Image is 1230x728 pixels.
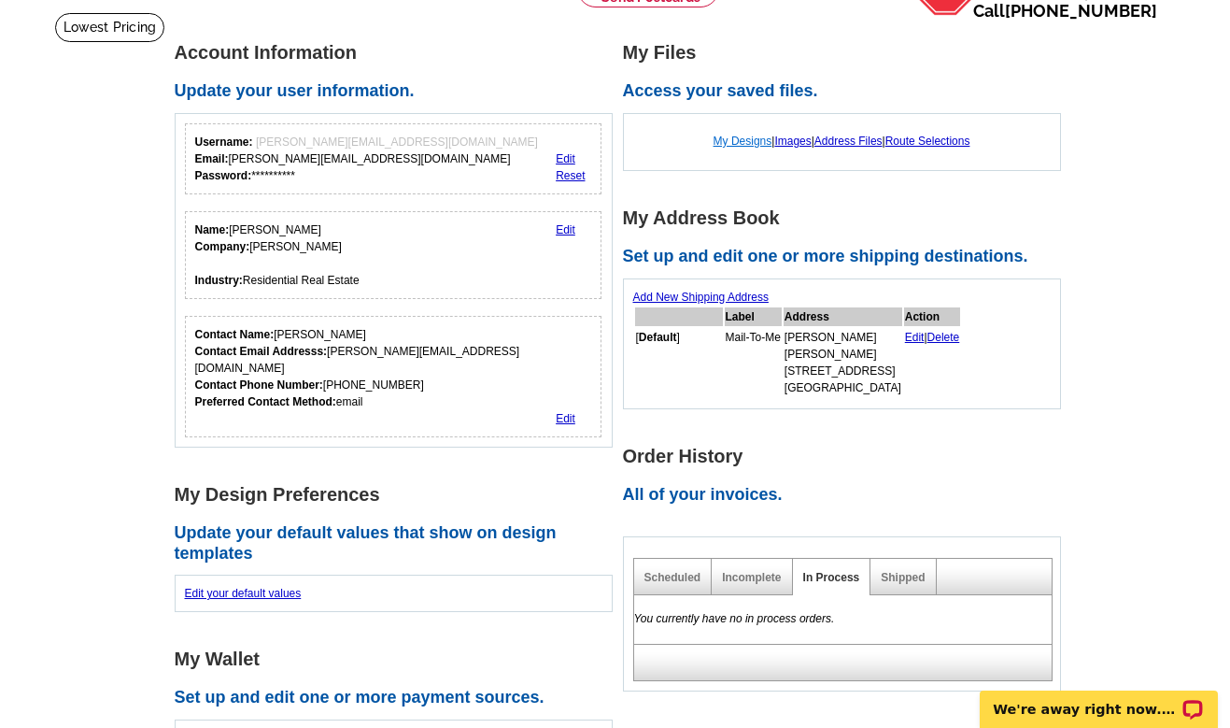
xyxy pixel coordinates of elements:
[633,291,769,304] a: Add New Shipping Address
[195,134,538,184] div: [PERSON_NAME][EMAIL_ADDRESS][DOMAIN_NAME] **********
[195,221,360,289] div: [PERSON_NAME] [PERSON_NAME] Residential Real Estate
[195,326,592,410] div: [PERSON_NAME] [PERSON_NAME][EMAIL_ADDRESS][DOMAIN_NAME] [PHONE_NUMBER] email
[968,669,1230,728] iframe: LiveChat chat widget
[195,152,229,165] strong: Email:
[175,43,623,63] h1: Account Information
[556,152,575,165] a: Edit
[927,331,960,344] a: Delete
[803,571,860,584] a: In Process
[774,135,811,148] a: Images
[185,587,302,600] a: Edit your default values
[639,331,677,344] b: Default
[881,571,925,584] a: Shipped
[195,169,252,182] strong: Password:
[195,240,250,253] strong: Company:
[714,135,772,148] a: My Designs
[904,307,961,326] th: Action
[556,412,575,425] a: Edit
[195,328,275,341] strong: Contact Name:
[195,395,336,408] strong: Preferred Contact Method:
[185,316,602,437] div: Who should we contact regarding order issues?
[644,571,701,584] a: Scheduled
[904,328,961,397] td: |
[623,43,1071,63] h1: My Files
[195,274,243,287] strong: Industry:
[623,485,1071,506] h2: All of your invoices.
[633,123,1051,159] div: | | |
[185,123,602,194] div: Your login information.
[556,169,585,182] a: Reset
[885,135,970,148] a: Route Selections
[1005,1,1157,21] a: [PHONE_NUMBER]
[195,378,323,392] strong: Contact Phone Number:
[725,307,782,326] th: Label
[623,247,1071,267] h2: Set up and edit one or more shipping destinations.
[814,135,883,148] a: Address Files
[973,1,1157,21] span: Call
[195,345,328,358] strong: Contact Email Addresss:
[623,81,1071,102] h2: Access your saved files.
[175,81,623,102] h2: Update your user information.
[175,649,623,669] h1: My Wallet
[175,523,623,564] h2: Update your default values that show on design templates
[784,328,902,397] td: [PERSON_NAME] [PERSON_NAME] [STREET_ADDRESS] [GEOGRAPHIC_DATA]
[623,208,1071,228] h1: My Address Book
[556,223,575,236] a: Edit
[256,136,538,149] span: [PERSON_NAME][EMAIL_ADDRESS][DOMAIN_NAME]
[635,328,723,397] td: [ ]
[634,612,835,625] em: You currently have no in process orders.
[175,688,623,708] h2: Set up and edit one or more payment sources.
[905,331,925,344] a: Edit
[623,447,1071,466] h1: Order History
[725,328,782,397] td: Mail-To-Me
[195,223,230,236] strong: Name:
[185,211,602,299] div: Your personal details.
[784,307,902,326] th: Address
[175,485,623,505] h1: My Design Preferences
[722,571,781,584] a: Incomplete
[195,136,253,149] strong: Username:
